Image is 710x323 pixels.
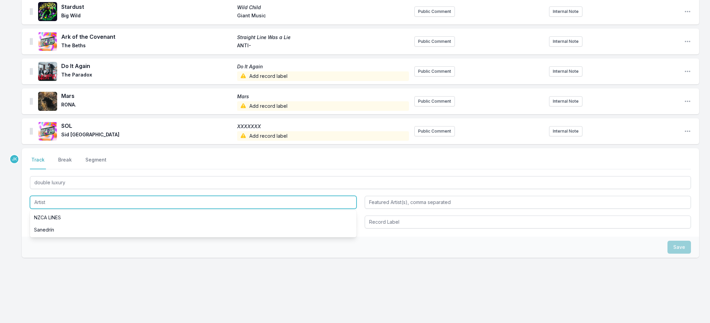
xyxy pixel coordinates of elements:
span: XXXXXXX [237,123,409,130]
span: The Beths [61,42,233,50]
button: Public Comment [414,66,455,76]
span: Mars [237,93,409,100]
img: Drag Handle [30,38,33,45]
span: Big Wild [61,12,233,20]
span: Straight Line Was a Lie [237,34,409,41]
button: Break [57,156,73,169]
input: Artist [30,196,357,209]
span: Ark of the Covenant [61,33,233,41]
button: Public Comment [414,36,455,47]
button: Segment [84,156,108,169]
button: Open playlist item options [684,98,691,105]
button: Internal Note [549,96,582,106]
span: Add record label [237,131,409,141]
span: SOL [61,122,233,130]
span: ANTI- [237,42,409,50]
img: Drag Handle [30,68,33,75]
span: Add record label [237,101,409,111]
li: Sanedrín [30,224,357,236]
button: Public Comment [414,6,455,17]
button: Open playlist item options [684,8,691,15]
li: NZCA LINES [30,211,357,224]
span: Giant Music [237,12,409,20]
input: Track Title [30,176,691,189]
button: Track [30,156,46,169]
span: RONA. [61,101,233,111]
button: Open playlist item options [684,38,691,45]
span: Wild Child [237,4,409,11]
img: XXXXXXX [38,122,57,141]
span: The Paradox [61,71,233,81]
button: Internal Note [549,6,582,17]
p: Jason Kramer [10,154,19,164]
img: Do It Again [38,62,57,81]
span: Add record label [237,71,409,81]
button: Public Comment [414,96,455,106]
button: Internal Note [549,126,582,136]
button: Save [667,241,691,254]
button: Open playlist item options [684,68,691,75]
img: Drag Handle [30,98,33,105]
span: Do It Again [237,63,409,70]
span: Do It Again [61,62,233,70]
img: Mars [38,92,57,111]
img: Drag Handle [30,128,33,135]
button: Internal Note [549,36,582,47]
img: Wild Child [38,2,57,21]
img: Straight Line Was a Lie [38,32,57,51]
button: Open playlist item options [684,128,691,135]
span: Sid [GEOGRAPHIC_DATA] [61,131,233,141]
img: Drag Handle [30,8,33,15]
button: Internal Note [549,66,582,76]
input: Record Label [365,216,691,228]
span: Mars [61,92,233,100]
input: Featured Artist(s), comma separated [365,196,691,209]
button: Public Comment [414,126,455,136]
span: Stardust [61,3,233,11]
